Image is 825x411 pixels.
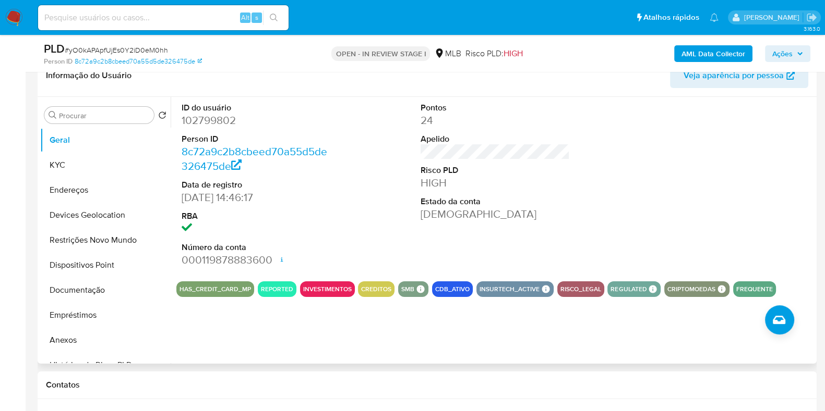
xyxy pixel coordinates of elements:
[643,12,699,23] span: Atalhos rápidos
[421,133,570,145] dt: Apelido
[182,144,327,173] a: 8c72a9c2b8cbeed70a55d5de326475de
[803,24,820,33] span: 3.163.0
[40,278,171,303] button: Documentação
[421,165,570,176] dt: Risco PLD
[40,178,171,203] button: Endereços
[40,328,171,353] button: Anexos
[710,13,719,22] a: Notificações
[684,63,784,88] span: Veja aparência por pessoa
[255,13,258,22] span: s
[65,45,168,55] span: # yO0kAPApfUjEs0Y2iD0eM0hh
[421,102,570,114] dt: Pontos
[182,179,331,191] dt: Data de registro
[40,303,171,328] button: Empréstimos
[40,153,171,178] button: KYC
[75,57,202,66] a: 8c72a9c2b8cbeed70a55d5de326475de
[421,113,570,128] dd: 24
[263,10,284,25] button: search-icon
[38,11,289,24] input: Pesquise usuários ou casos...
[40,253,171,278] button: Dispositivos Point
[40,353,171,378] button: Histórico de Risco PLD
[182,113,331,128] dd: 102799802
[182,190,331,205] dd: [DATE] 14:46:17
[182,242,331,253] dt: Número da conta
[681,45,745,62] b: AML Data Collector
[241,13,249,22] span: Alt
[772,45,793,62] span: Ações
[40,203,171,228] button: Devices Geolocation
[331,46,430,61] p: OPEN - IN REVIEW STAGE I
[158,111,166,122] button: Retornar ao pedido padrão
[434,48,461,59] div: MLB
[421,196,570,207] dt: Estado da conta
[465,48,522,59] span: Risco PLD:
[40,228,171,253] button: Restrições Novo Mundo
[44,40,65,57] b: PLD
[46,380,808,390] h1: Contatos
[765,45,810,62] button: Ações
[421,207,570,221] dd: [DEMOGRAPHIC_DATA]
[182,253,331,267] dd: 000119878883600
[59,111,150,120] input: Procurar
[182,102,331,114] dt: ID do usuário
[503,47,522,59] span: HIGH
[674,45,752,62] button: AML Data Collector
[421,176,570,190] dd: HIGH
[44,57,73,66] b: Person ID
[49,111,57,119] button: Procurar
[182,210,331,222] dt: RBA
[40,128,171,153] button: Geral
[670,63,808,88] button: Veja aparência por pessoa
[182,133,331,145] dt: Person ID
[806,12,817,23] a: Sair
[744,13,803,22] p: vitoria.caldeira@mercadolivre.com
[46,70,131,81] h1: Informação do Usuário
